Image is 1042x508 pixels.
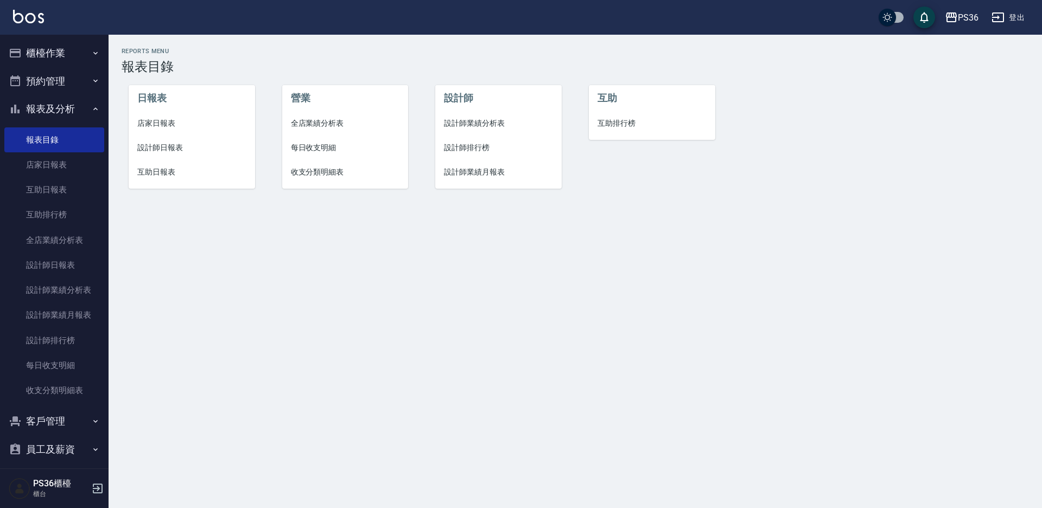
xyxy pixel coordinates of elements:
[4,152,104,177] a: 店家日報表
[4,39,104,67] button: 櫃檯作業
[4,95,104,123] button: 報表及分析
[435,160,562,184] a: 設計師業績月報表
[4,253,104,278] a: 設計師日報表
[4,303,104,327] a: 設計師業績月報表
[9,478,30,499] img: Person
[598,118,707,129] span: 互助排行榜
[4,463,104,491] button: 商品管理
[282,85,409,111] li: 營業
[33,478,88,489] h5: PS36櫃檯
[913,7,935,28] button: save
[282,136,409,160] a: 每日收支明細
[589,111,715,136] a: 互助排行榜
[4,407,104,435] button: 客戶管理
[129,136,255,160] a: 設計師日報表
[282,160,409,184] a: 收支分類明細表
[137,142,246,153] span: 設計師日報表
[444,142,553,153] span: 設計師排行榜
[435,111,562,136] a: 設計師業績分析表
[435,136,562,160] a: 設計師排行榜
[137,118,246,129] span: 店家日報表
[129,111,255,136] a: 店家日報表
[4,328,104,353] a: 設計師排行榜
[129,85,255,111] li: 日報表
[282,111,409,136] a: 全店業績分析表
[444,166,553,178] span: 設計師業績月報表
[4,435,104,464] button: 員工及薪資
[33,489,88,499] p: 櫃台
[137,166,246,178] span: 互助日報表
[13,10,44,23] img: Logo
[4,353,104,378] a: 每日收支明細
[941,7,983,29] button: PS36
[4,378,104,403] a: 收支分類明細表
[958,11,979,24] div: PS36
[589,85,715,111] li: 互助
[122,48,1029,55] h2: Reports Menu
[4,67,104,95] button: 預約管理
[435,85,562,111] li: 設計師
[291,118,400,129] span: 全店業績分析表
[4,202,104,227] a: 互助排行榜
[291,166,400,178] span: 收支分類明細表
[122,59,1029,74] h3: 報表目錄
[129,160,255,184] a: 互助日報表
[4,228,104,253] a: 全店業績分析表
[987,8,1029,28] button: 登出
[4,177,104,202] a: 互助日報表
[444,118,553,129] span: 設計師業績分析表
[4,127,104,152] a: 報表目錄
[291,142,400,153] span: 每日收支明細
[4,278,104,303] a: 設計師業績分析表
